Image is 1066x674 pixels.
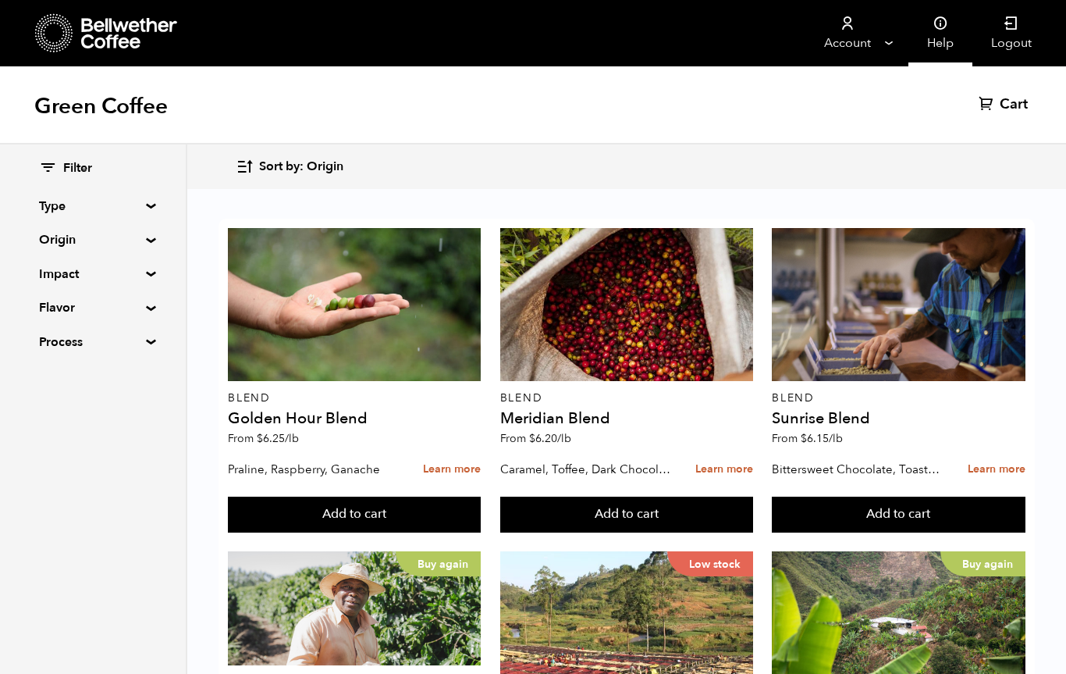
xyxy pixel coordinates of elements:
summary: Process [39,333,147,351]
button: Add to cart [772,497,1025,533]
summary: Origin [39,230,147,249]
h4: Golden Hour Blend [228,411,481,426]
summary: Flavor [39,298,147,317]
span: /lb [557,431,571,446]
bdi: 6.15 [801,431,843,446]
h1: Green Coffee [34,92,168,120]
span: Cart [1000,95,1028,114]
button: Sort by: Origin [236,148,343,185]
bdi: 6.25 [257,431,299,446]
summary: Impact [39,265,147,284]
button: Add to cart [228,497,481,533]
span: $ [257,431,263,446]
p: Blend [500,393,753,404]
a: Learn more [423,453,481,487]
span: Filter [63,160,92,177]
h4: Meridian Blend [500,411,753,426]
h4: Sunrise Blend [772,411,1025,426]
span: From [228,431,299,446]
p: Caramel, Toffee, Dark Chocolate [500,458,672,481]
p: Bittersweet Chocolate, Toasted Marshmallow, Candied Orange, Praline [772,458,943,481]
bdi: 6.20 [529,431,571,446]
span: Sort by: Origin [259,159,343,176]
p: Blend [228,393,481,404]
p: Low stock [667,551,753,576]
span: $ [529,431,535,446]
span: /lb [829,431,843,446]
a: Learn more [968,453,1025,487]
span: /lb [285,431,299,446]
span: $ [801,431,807,446]
span: From [500,431,571,446]
span: From [772,431,843,446]
a: Learn more [695,453,753,487]
p: Blend [772,393,1025,404]
p: Praline, Raspberry, Ganache [228,458,400,481]
button: Add to cart [500,497,753,533]
summary: Type [39,197,147,216]
p: Buy again [940,551,1025,576]
p: Buy again [396,551,481,576]
a: Cart [979,95,1032,114]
